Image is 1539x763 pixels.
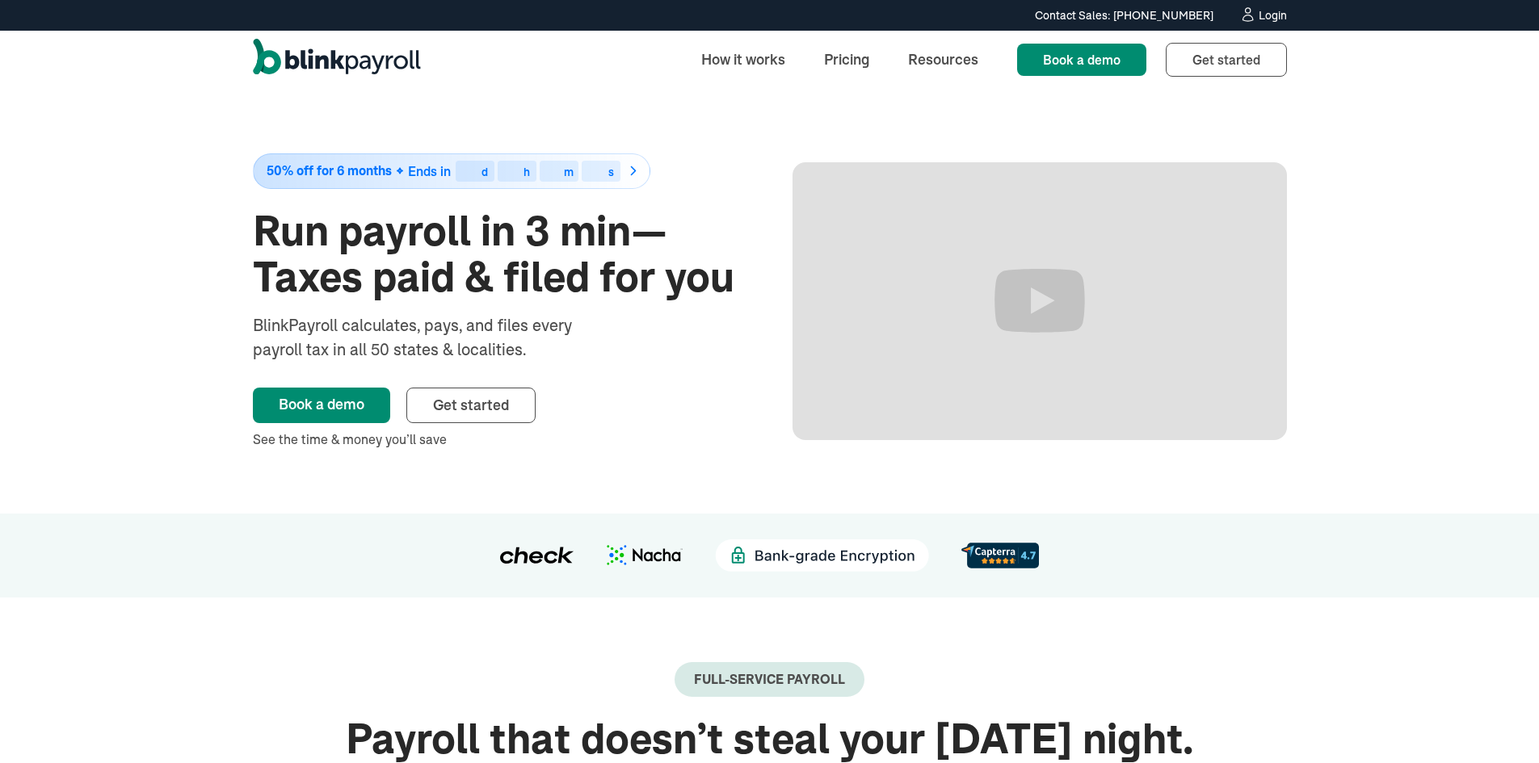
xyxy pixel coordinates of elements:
[1017,44,1146,76] a: Book a demo
[253,430,747,449] div: See the time & money you’ll save
[524,166,530,178] div: h
[1043,52,1121,68] span: Book a demo
[481,166,488,178] div: d
[1259,10,1287,21] div: Login
[253,313,615,362] div: BlinkPayroll calculates, pays, and files every payroll tax in all 50 states & localities.
[895,42,991,77] a: Resources
[1166,43,1287,77] a: Get started
[253,388,390,423] a: Book a demo
[253,716,1287,762] h2: Payroll that doesn’t steal your [DATE] night.
[793,162,1287,440] iframe: Run Payroll in 3 min with BlinkPayroll
[1192,52,1260,68] span: Get started
[253,208,747,300] h1: Run payroll in 3 min—Taxes paid & filed for you
[1239,6,1287,24] a: Login
[961,543,1039,568] img: d56c0860-961d-46a8-819e-eda1494028f8.svg
[267,164,392,178] span: 50% off for 6 months
[408,163,451,179] span: Ends in
[406,388,536,423] a: Get started
[608,166,614,178] div: s
[253,39,421,81] a: home
[688,42,798,77] a: How it works
[1035,7,1213,24] div: Contact Sales: [PHONE_NUMBER]
[433,396,509,414] span: Get started
[253,153,747,189] a: 50% off for 6 monthsEnds indhms
[564,166,574,178] div: m
[694,672,845,687] div: Full-Service payroll
[811,42,882,77] a: Pricing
